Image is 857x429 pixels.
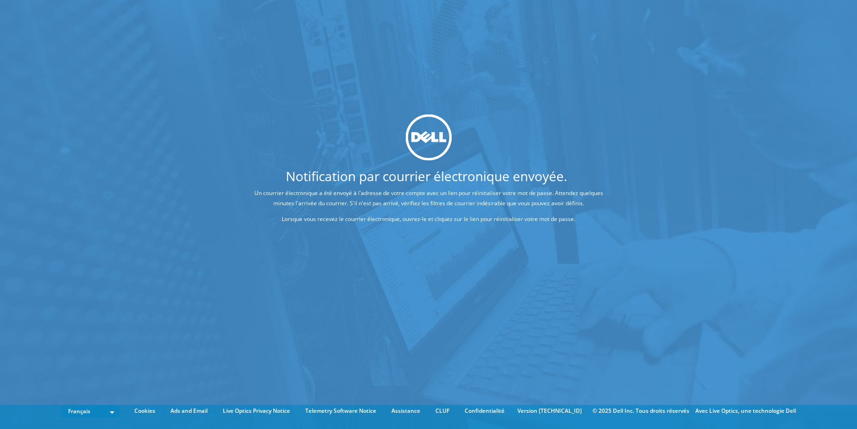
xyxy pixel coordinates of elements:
[216,406,297,416] a: Live Optics Privacy Notice
[428,406,456,416] a: CLUF
[127,406,162,416] a: Cookies
[695,406,796,416] li: Avec Live Optics, une technologie Dell
[214,170,638,183] h1: Notification par courrier électronique envoyée.
[298,406,383,416] a: Telemetry Software Notice
[164,406,214,416] a: Ads and Email
[249,188,608,208] p: Un courrier électronique a été envoyé à l'adresse de votre compte avec un lien pour réinitialiser...
[588,406,694,416] li: © 2025 Dell Inc. Tous droits réservés
[513,406,586,416] li: Version [TECHNICAL_ID]
[458,406,511,416] a: Confidentialité
[249,214,608,224] p: Lorsque vous recevez le courrier électronique, ouvrez-le et cliquez sur le lien pour réinitialise...
[384,406,427,416] a: Assistance
[405,114,452,161] img: dell_svg_logo.svg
